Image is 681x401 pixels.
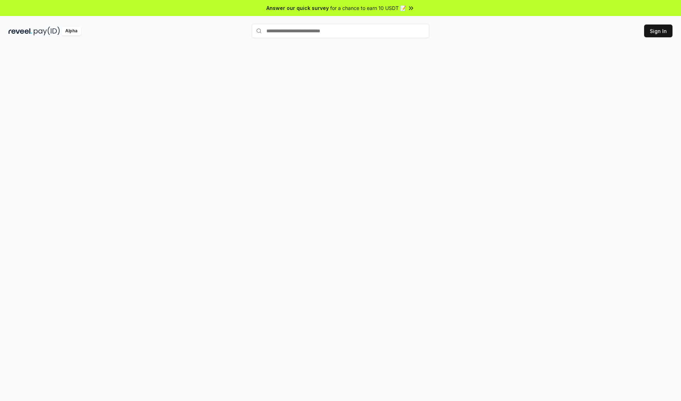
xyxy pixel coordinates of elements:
span: for a chance to earn 10 USDT 📝 [330,4,406,12]
img: reveel_dark [9,27,32,36]
div: Alpha [61,27,81,36]
img: pay_id [34,27,60,36]
span: Answer our quick survey [266,4,329,12]
button: Sign In [644,25,672,37]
